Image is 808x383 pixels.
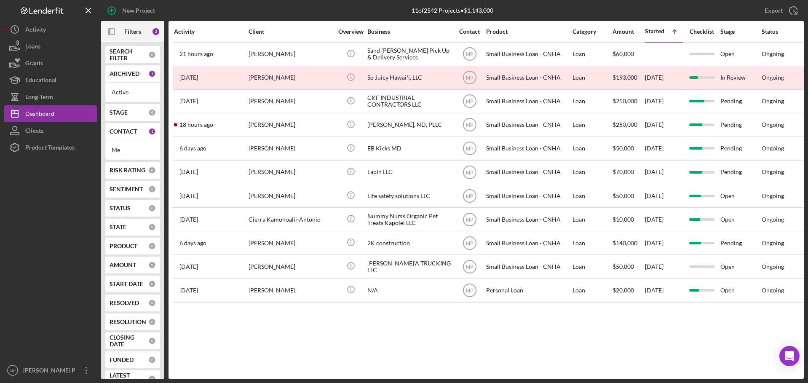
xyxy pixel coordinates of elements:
div: [PERSON_NAME] [249,67,333,89]
div: Activity [174,28,248,35]
div: Educational [25,72,56,91]
text: MP [466,264,474,270]
time: 2025-05-05 02:16 [179,74,198,81]
div: [DATE] [645,161,683,183]
time: 2025-07-08 01:26 [179,193,198,199]
div: [DATE] [645,67,683,89]
div: [DATE] [645,208,683,230]
div: 2 [152,27,160,36]
div: Category [573,28,612,35]
button: Educational [4,72,97,88]
div: Contact [454,28,485,35]
div: Ongoing [762,287,784,294]
div: New Project [122,2,155,19]
div: 2K construction [367,232,452,254]
div: [PERSON_NAME] [249,114,333,136]
time: 2025-08-02 03:19 [179,169,198,175]
div: Loan [573,137,612,160]
div: 0 [148,280,156,288]
div: Nummy Nums Organic Pet Treats Kapolei LLC [367,208,452,230]
div: Small Business Loan - CNHA [486,137,570,160]
button: Dashboard [4,105,97,122]
text: MP [466,75,474,81]
b: SENTIMENT [110,186,143,193]
div: [PERSON_NAME] [249,185,333,207]
text: MP [466,193,474,199]
div: Open [720,43,761,65]
div: 0 [148,318,156,326]
text: MP [466,288,474,294]
div: Loan [573,114,612,136]
div: Personal Loan [486,279,570,301]
div: 0 [148,337,156,345]
div: 0 [148,242,156,250]
div: Loan [573,279,612,301]
div: Clients [25,122,43,141]
div: $140,000 [613,232,644,254]
time: 2025-08-09 00:11 [179,240,206,246]
div: Checklist [684,28,720,35]
div: 0 [148,299,156,307]
div: Loan [573,255,612,278]
div: Grants [25,55,43,74]
div: [PERSON_NAME] [249,43,333,65]
div: Ongoing [762,121,784,128]
div: Sand [PERSON_NAME] Pick Up & Delivery Services [367,43,452,65]
b: CONTACT [110,128,137,135]
text: MP [466,169,474,175]
div: Loan [573,43,612,65]
div: $50,000 [613,137,644,160]
div: Cierra Kamohoalii-Antonio [249,208,333,230]
div: Amount [613,28,644,35]
div: Small Business Loan - CNHA [486,208,570,230]
div: EB Kicks MD [367,137,452,160]
div: 0 [148,223,156,231]
div: Client [249,28,333,35]
text: MP [10,368,16,373]
div: [PERSON_NAME] P [21,362,76,381]
div: Loan [573,67,612,89]
time: 2025-06-24 05:57 [179,98,198,104]
a: Clients [4,122,97,139]
div: [DATE] [645,255,683,278]
div: [DATE] [645,279,683,301]
div: [PERSON_NAME], ND, PLLC [367,114,452,136]
div: Product [486,28,570,35]
div: Open Intercom Messenger [779,346,800,366]
text: MP [466,240,474,246]
time: 2025-06-24 03:30 [179,216,198,223]
div: $60,000 [613,43,644,65]
div: [PERSON_NAME] [249,90,333,112]
div: Dashboard [25,105,54,124]
div: $193,000 [613,67,644,89]
text: MP [466,146,474,152]
b: STATE [110,224,126,230]
b: SEARCH FILTER [110,48,148,62]
div: Pending [720,161,761,183]
div: $70,000 [613,161,644,183]
button: Grants [4,55,97,72]
b: Filters [124,28,141,35]
div: N/A [367,279,452,301]
button: New Project [101,2,163,19]
div: Stage [720,28,761,35]
div: $250,000 [613,90,644,112]
div: Ongoing [762,216,784,223]
div: 0 [148,109,156,116]
div: Overview [335,28,367,35]
div: Open [720,279,761,301]
a: Long-Term [4,88,97,105]
div: Ongoing [762,98,784,104]
b: STAGE [110,109,128,116]
b: STATUS [110,205,131,212]
div: Long-Term [25,88,53,107]
div: 0 [148,204,156,212]
div: 0 [148,261,156,269]
div: [DATE] [645,90,683,112]
div: CKF INDUSTRIAL CONTRACTORS LLC [367,90,452,112]
div: [DATE] [645,114,683,136]
div: Open [720,208,761,230]
div: 0 [148,356,156,364]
